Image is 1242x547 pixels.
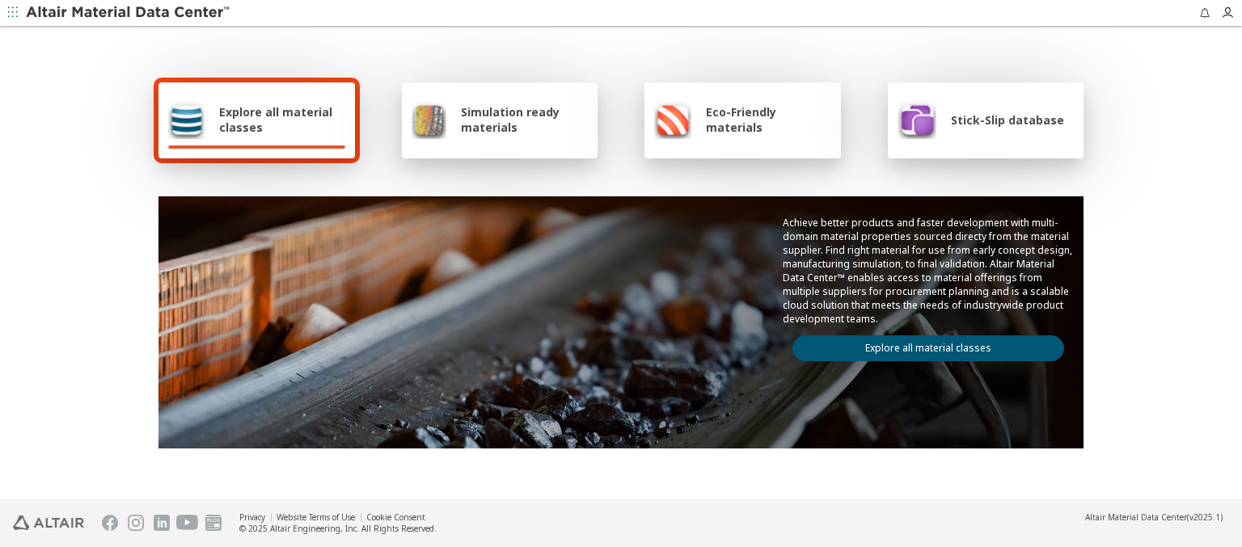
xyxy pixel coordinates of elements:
[219,104,345,135] span: Explore all material classes
[951,112,1064,128] span: Stick-Slip database
[239,511,265,523] a: Privacy
[783,216,1074,326] p: Achieve better products and faster development with multi-domain material properties sourced dire...
[168,100,205,139] img: Explore all material classes
[277,511,355,523] a: Website Terms of Use
[898,100,936,139] img: Stick-Slip database
[366,511,425,523] a: Cookie Consent
[412,100,446,139] img: Simulation ready materials
[1085,511,1223,523] div: (v2025.1)
[26,5,232,21] img: Altair Material Data Center
[1085,511,1187,523] span: Altair Material Data Center
[461,104,588,135] span: Simulation ready materials
[706,104,830,135] span: Eco-Friendly materials
[654,100,691,139] img: Eco-Friendly materials
[13,515,84,530] img: Altair Engineering
[792,335,1064,361] a: Explore all material classes
[239,523,437,534] div: © 2025 Altair Engineering, Inc. All Rights Reserved.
